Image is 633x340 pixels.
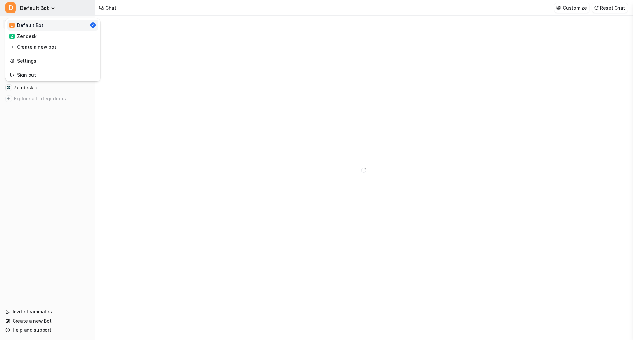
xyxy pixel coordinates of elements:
[10,57,15,64] img: reset
[9,23,15,28] span: D
[7,69,98,80] a: Sign out
[10,44,15,50] img: reset
[9,34,15,39] span: Z
[5,18,100,81] div: DDefault Bot
[7,55,98,66] a: Settings
[7,42,98,52] a: Create a new bot
[5,2,16,13] span: D
[9,33,37,40] div: Zendesk
[20,3,49,13] span: Default Bot
[10,71,15,78] img: reset
[9,22,43,29] div: Default Bot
